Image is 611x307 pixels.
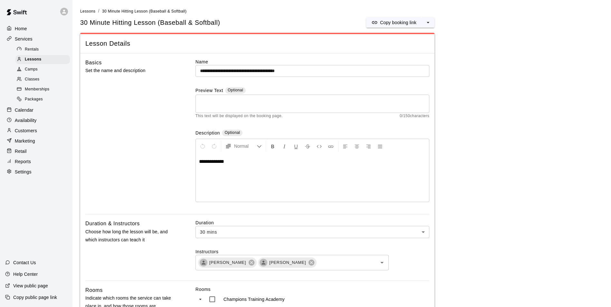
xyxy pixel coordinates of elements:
div: Classes [15,75,70,84]
span: Optional [224,130,240,135]
div: Camps [15,65,70,74]
a: Lessons [80,8,96,14]
a: Customers [5,126,67,135]
label: Instructors [196,248,429,255]
p: View public page [13,283,48,289]
label: Preview Text [196,87,223,95]
button: Right Align [363,140,374,152]
a: Settings [5,167,67,177]
button: Format Underline [291,140,301,152]
a: Rentals [15,44,72,54]
p: Set the name and description [85,67,175,75]
a: Classes [15,75,72,85]
span: Optional [228,88,243,92]
button: Redo [209,140,220,152]
div: [PERSON_NAME] [258,257,317,268]
span: Lesson Details [85,39,429,48]
button: Format Strikethrough [302,140,313,152]
nav: breadcrumb [80,8,603,15]
h6: Rooms [85,286,103,294]
label: Duration [196,219,429,226]
button: Format Bold [267,140,278,152]
button: Undo [197,140,208,152]
span: Lessons [80,9,96,14]
span: [PERSON_NAME] [265,259,310,266]
div: Scott Belger [200,259,207,266]
a: Camps [15,65,72,75]
div: Memberships [15,85,70,94]
a: Services [5,34,67,44]
span: Lessons [25,56,42,63]
span: 30 Minute Hitting Lesson (Baseball & Softball) [102,9,187,14]
span: [PERSON_NAME] [205,259,250,266]
span: Packages [25,96,43,103]
label: Rooms [196,286,429,293]
div: Packages [15,95,70,104]
a: Reports [5,157,67,166]
button: Formatting Options [223,140,264,152]
div: 30 mins [196,226,429,238]
p: Help Center [13,271,38,277]
a: Memberships [15,85,72,95]
p: Customers [15,127,37,134]
p: Contact Us [13,259,36,266]
label: Name [196,59,429,65]
span: Normal [234,143,257,149]
p: Settings [15,169,32,175]
p: Retail [15,148,27,154]
p: Calendar [15,107,33,113]
li: / [98,8,100,14]
p: Champions Training Academy [224,296,285,302]
a: Lessons [15,54,72,64]
button: select merge strategy [422,17,434,28]
button: Copy booking link [366,17,422,28]
button: Center Align [351,140,362,152]
p: Home [15,25,27,32]
div: Rentals [15,45,70,54]
a: Marketing [5,136,67,146]
div: [PERSON_NAME] [198,257,257,268]
div: Lessons [15,55,70,64]
h5: 30 Minute Hitting Lesson (Baseball & Softball) [80,18,220,27]
button: Format Italics [279,140,290,152]
p: Copy booking link [380,19,416,26]
a: Retail [5,146,67,156]
a: Packages [15,95,72,105]
p: Reports [15,158,31,165]
span: Rentals [25,46,39,53]
p: Services [15,36,33,42]
h6: Basics [85,59,102,67]
p: Availability [15,117,37,124]
a: Calendar [5,105,67,115]
div: Kaleb Krier [260,259,267,266]
p: Copy public page link [13,294,57,301]
h6: Duration & Instructors [85,219,140,228]
label: Description [196,130,220,137]
button: Insert Link [325,140,336,152]
button: Justify Align [375,140,386,152]
button: Insert Code [314,140,325,152]
div: split button [366,17,434,28]
a: Availability [5,116,67,125]
span: This text will be displayed on the booking page. [196,113,283,119]
span: 0 / 150 characters [400,113,429,119]
button: Left Align [340,140,351,152]
p: Marketing [15,138,35,144]
span: Camps [25,66,38,73]
span: Classes [25,76,39,83]
button: Open [377,258,387,267]
p: Choose how long the lesson will be, and which instructors can teach it [85,228,175,244]
span: Memberships [25,86,49,93]
a: Home [5,24,67,33]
